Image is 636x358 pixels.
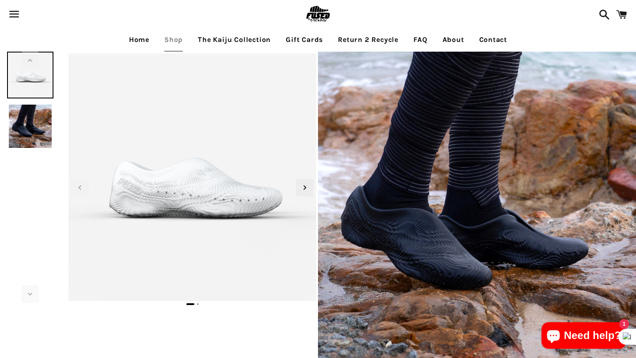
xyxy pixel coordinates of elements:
a: Return 2 Recycle [331,29,405,51]
a: About [436,29,471,51]
inbox-online-store-chat: Shopify online store chat [539,322,629,351]
span: Go to slide 2 [197,303,199,305]
div: Previous slide [71,179,89,196]
a: FAQ [407,29,434,51]
a: Shop [158,29,189,51]
a: The Kaiju Collection [191,29,277,51]
img: [3D printed Shoes] - lightweight custom 3dprinted shoes sneakers sandals fused footwear [7,52,54,98]
a: Gift Cards [279,29,329,51]
div: Next slide [296,179,314,196]
img: [3D printed Shoes] - lightweight custom 3dprinted shoes sneakers sandals fused footwear [7,103,54,150]
a: Home [122,29,156,51]
span: Go to slide 1 [186,303,194,305]
a: Contact [473,29,514,51]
